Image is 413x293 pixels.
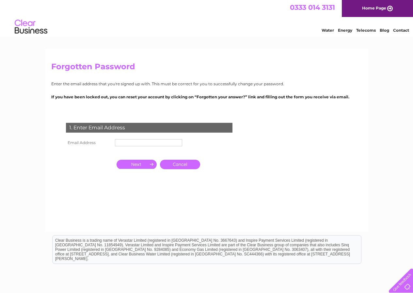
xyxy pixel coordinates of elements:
[393,28,409,33] a: Contact
[356,28,376,33] a: Telecoms
[51,81,362,87] p: Enter the email address that you're signed up with. This must be correct for you to successfully ...
[51,62,362,74] h2: Forgotten Password
[53,4,361,32] div: Clear Business is a trading name of Verastar Limited (registered in [GEOGRAPHIC_DATA] No. 3667643...
[322,28,334,33] a: Water
[14,17,48,37] img: logo.png
[64,138,113,148] th: Email Address
[380,28,389,33] a: Blog
[66,123,232,133] div: 1. Enter Email Address
[160,160,200,169] a: Cancel
[51,94,362,100] p: If you have been locked out, you can reset your account by clicking on “Forgotten your answer?” l...
[338,28,352,33] a: Energy
[290,3,335,11] a: 0333 014 3131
